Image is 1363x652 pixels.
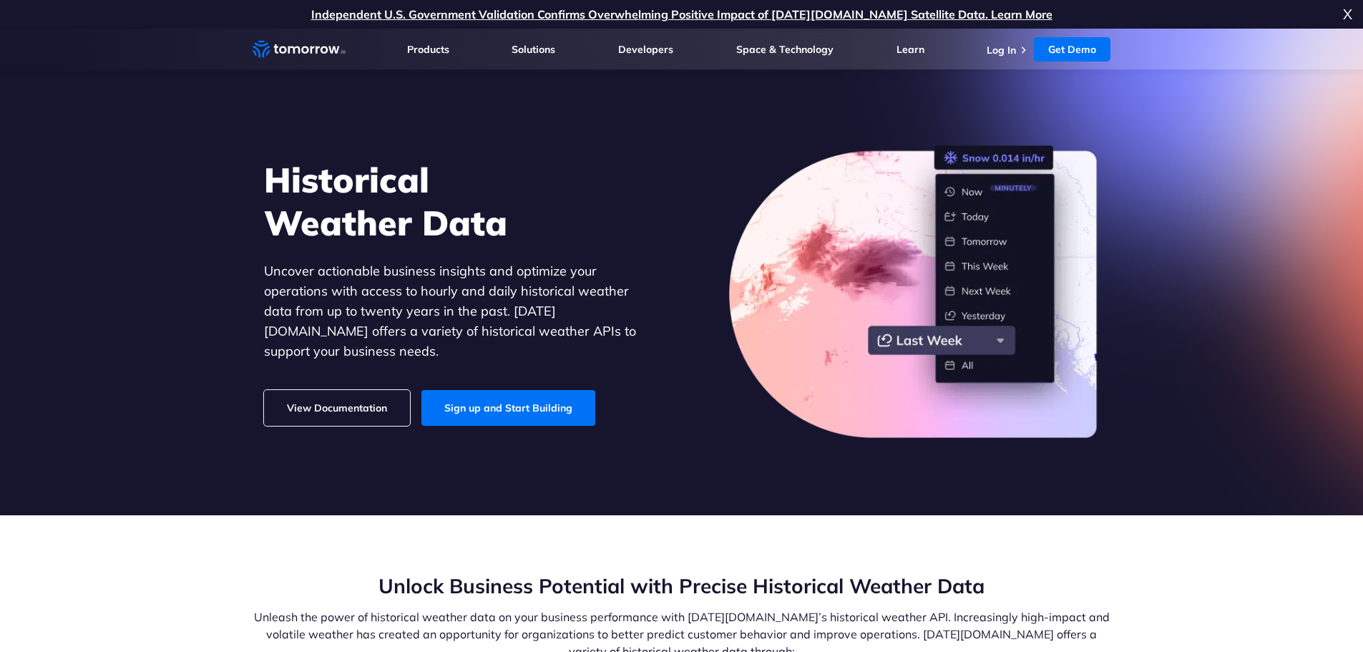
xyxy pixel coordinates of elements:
[253,573,1111,600] h2: Unlock Business Potential with Precise Historical Weather Data
[264,390,410,426] a: View Documentation
[311,7,1052,21] a: Independent U.S. Government Validation Confirms Overwhelming Positive Impact of [DATE][DOMAIN_NAM...
[729,145,1100,439] img: historical-weather-data.png.webp
[264,158,658,244] h1: Historical Weather Data
[897,43,924,56] a: Learn
[1034,37,1110,62] a: Get Demo
[407,43,449,56] a: Products
[512,43,555,56] a: Solutions
[253,39,346,60] a: Home link
[987,44,1016,57] a: Log In
[264,261,658,361] p: Uncover actionable business insights and optimize your operations with access to hourly and daily...
[618,43,673,56] a: Developers
[736,43,834,56] a: Space & Technology
[415,389,601,427] a: Sign up and Start Building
